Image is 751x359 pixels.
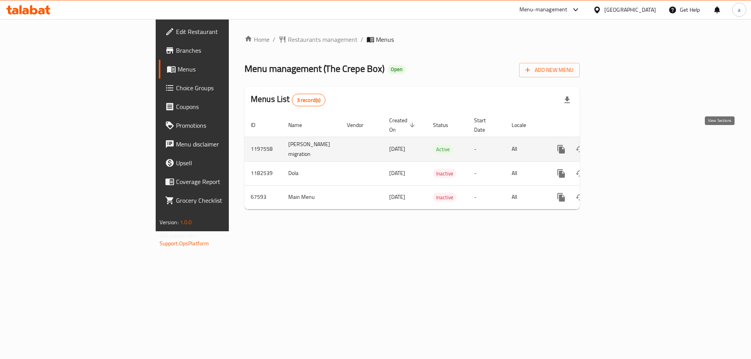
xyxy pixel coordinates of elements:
[176,46,275,55] span: Branches
[282,185,341,209] td: Main Menu
[433,120,458,130] span: Status
[347,120,374,130] span: Vendor
[433,193,456,202] span: Inactive
[433,169,456,178] span: Inactive
[512,120,536,130] span: Locale
[176,27,275,36] span: Edit Restaurant
[176,177,275,186] span: Coverage Report
[176,196,275,205] span: Grocery Checklist
[292,94,326,106] div: Total records count
[389,168,405,178] span: [DATE]
[176,121,275,130] span: Promotions
[251,120,266,130] span: ID
[159,191,281,210] a: Grocery Checklist
[468,185,505,209] td: -
[282,137,341,161] td: [PERSON_NAME] migration
[180,217,192,227] span: 1.0.0
[505,185,546,209] td: All
[389,192,405,202] span: [DATE]
[282,161,341,185] td: Dola
[738,5,740,14] span: a
[525,65,573,75] span: Add New Menu
[389,144,405,154] span: [DATE]
[468,161,505,185] td: -
[159,154,281,172] a: Upsell
[519,63,580,77] button: Add New Menu
[244,35,580,44] nav: breadcrumb
[160,230,196,241] span: Get support on:
[546,113,633,137] th: Actions
[159,79,281,97] a: Choice Groups
[244,60,384,77] span: Menu management ( The Crepe Box )
[159,97,281,116] a: Coupons
[571,188,589,207] button: Change Status
[160,238,209,248] a: Support.OpsPlatform
[244,113,633,209] table: enhanced table
[433,145,453,154] span: Active
[388,66,406,73] span: Open
[552,188,571,207] button: more
[552,164,571,183] button: more
[160,217,179,227] span: Version:
[474,116,496,134] span: Start Date
[159,22,281,41] a: Edit Restaurant
[176,102,275,111] span: Coupons
[388,65,406,74] div: Open
[376,35,394,44] span: Menus
[468,137,505,161] td: -
[159,172,281,191] a: Coverage Report
[604,5,656,14] div: [GEOGRAPHIC_DATA]
[288,35,358,44] span: Restaurants management
[519,5,568,14] div: Menu-management
[176,158,275,168] span: Upsell
[361,35,363,44] li: /
[176,139,275,149] span: Menu disclaimer
[176,83,275,93] span: Choice Groups
[159,60,281,79] a: Menus
[251,93,325,106] h2: Menus List
[389,116,417,134] span: Created On
[505,137,546,161] td: All
[558,91,577,109] div: Export file
[288,120,312,130] span: Name
[278,35,358,44] a: Restaurants management
[505,161,546,185] td: All
[159,116,281,135] a: Promotions
[159,41,281,60] a: Branches
[159,135,281,154] a: Menu disclaimer
[571,164,589,183] button: Change Status
[292,96,325,104] span: 3 record(s)
[552,140,571,159] button: more
[178,64,275,74] span: Menus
